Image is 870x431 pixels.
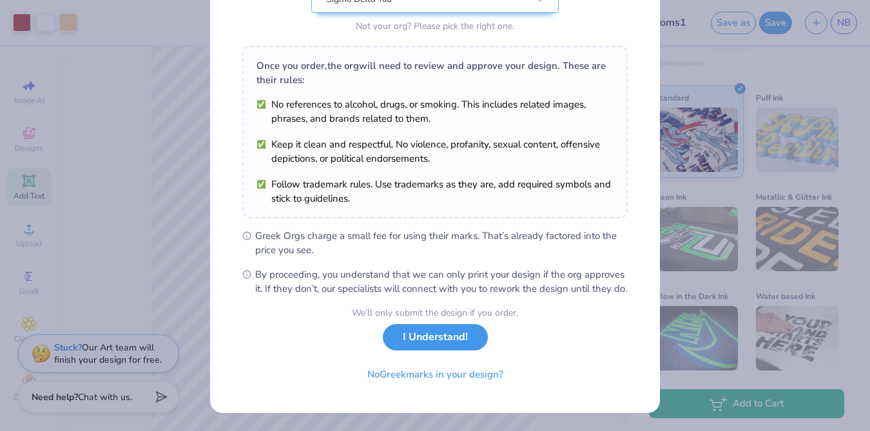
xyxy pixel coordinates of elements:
[256,97,614,126] li: No references to alcohol, drugs, or smoking. This includes related images, phrases, and brands re...
[352,306,518,320] div: We’ll only submit the design if you order.
[256,59,614,87] div: Once you order, the org will need to review and approve your design. These are their rules:
[256,137,614,166] li: Keep it clean and respectful. No violence, profanity, sexual content, offensive depictions, or po...
[311,19,559,33] div: Not your org? Please pick the right one.
[256,177,614,206] li: Follow trademark rules. Use trademarks as they are, add required symbols and stick to guidelines.
[255,229,628,257] span: Greek Orgs charge a small fee for using their marks. That’s already factored into the price you see.
[383,324,488,350] button: I Understand!
[356,361,514,388] button: NoGreekmarks in your design?
[255,267,628,296] span: By proceeding, you understand that we can only print your design if the org approves it. If they ...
